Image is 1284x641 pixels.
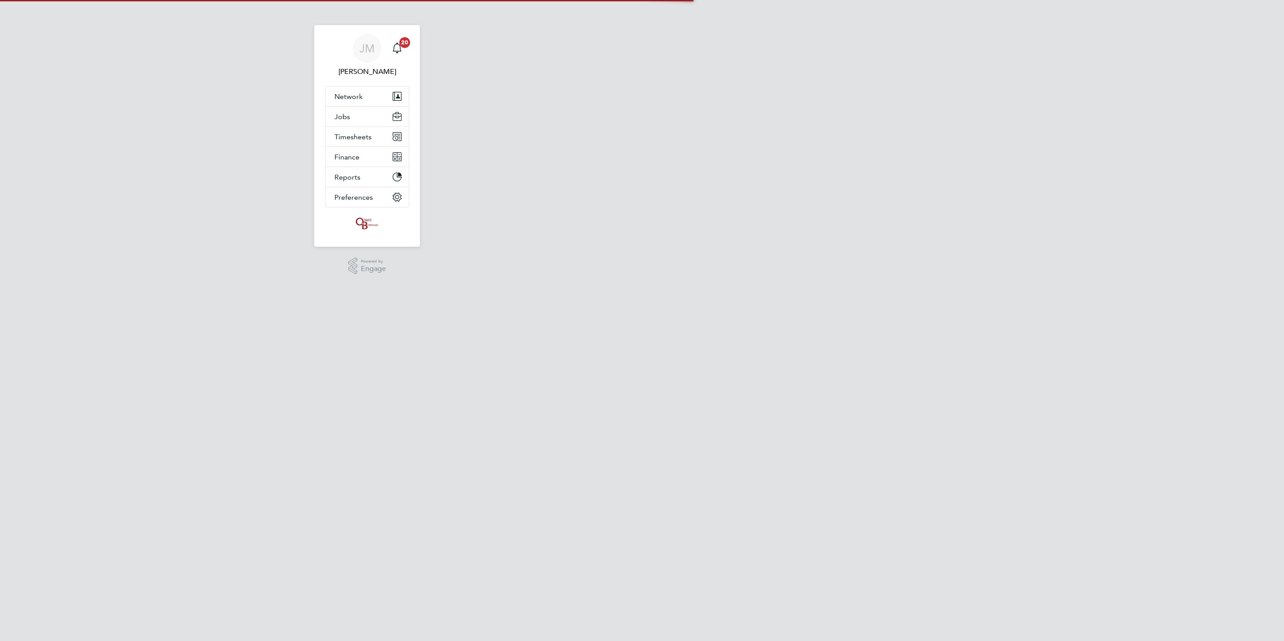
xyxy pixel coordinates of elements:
[314,25,420,247] nav: Main navigation
[334,193,373,202] span: Preferences
[334,92,363,101] span: Network
[334,133,372,141] span: Timesheets
[325,86,409,106] button: Network
[354,216,380,231] img: oneillandbrennan-logo-retina.png
[325,187,409,207] button: Preferences
[360,43,375,54] span: JM
[388,34,406,63] a: 20
[334,153,360,161] span: Finance
[361,265,386,273] span: Engage
[325,127,409,146] button: Timesheets
[325,147,409,167] button: Finance
[325,216,409,231] a: Go to home page
[334,173,360,181] span: Reports
[325,34,409,77] a: JM[PERSON_NAME]
[325,167,409,187] button: Reports
[399,37,410,48] span: 20
[348,258,386,275] a: Powered byEngage
[334,112,350,121] span: Jobs
[325,107,409,126] button: Jobs
[325,66,409,77] span: Jack Mott
[361,258,386,265] span: Powered by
